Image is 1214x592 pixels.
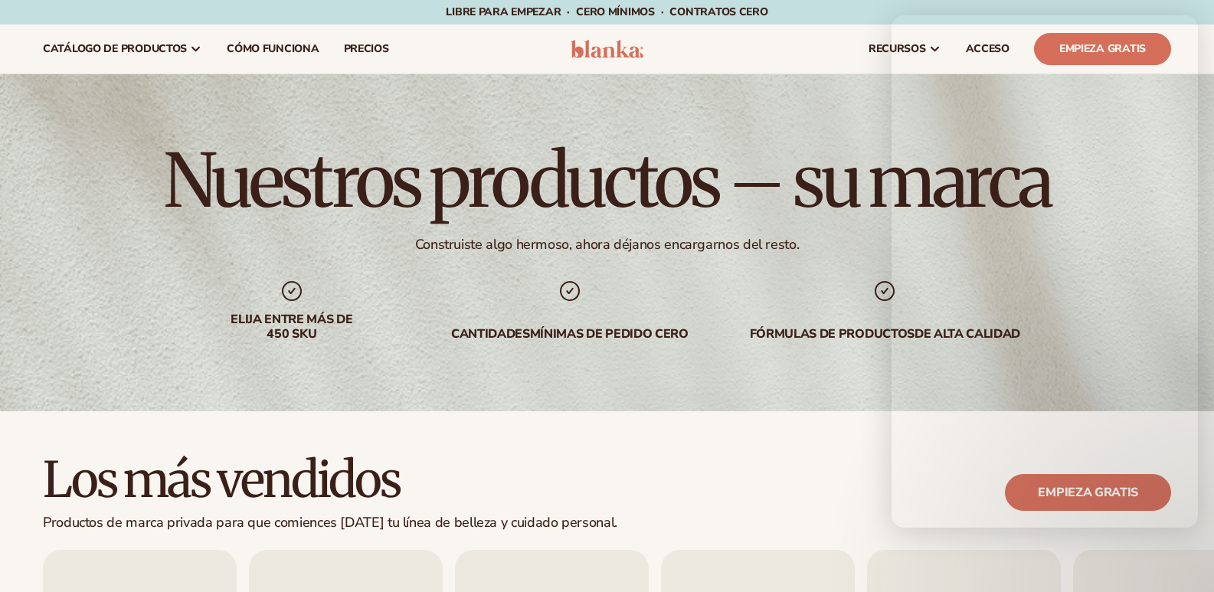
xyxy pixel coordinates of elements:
[576,5,655,19] font: CERO mínimos
[750,325,915,342] font: Fórmulas de productos
[214,25,331,74] a: Cómo funciona
[344,41,389,56] font: precios
[892,15,1198,528] iframe: Chat en vivo de Intercom
[231,311,352,328] font: Elija entre más de
[43,513,617,531] font: Productos de marca privada para que comiences [DATE] tu línea de belleza y cuidado personal.
[571,40,643,58] img: logo
[43,41,187,56] font: catálogo de productos
[446,5,561,19] font: Libre para empezar
[267,325,316,342] font: 450 SKU
[31,25,214,74] a: catálogo de productos
[332,25,401,74] a: precios
[530,325,689,342] font: mínimas de pedido cero
[164,135,1051,227] font: Nuestros productos – su marca
[1161,540,1198,577] iframe: Chat en vivo de Intercom
[415,235,800,253] font: Construiste algo hermoso, ahora déjanos encargarnos del resto.
[661,5,664,19] font: ·
[227,41,319,56] font: Cómo funciona
[43,449,400,510] font: Los más vendidos
[669,5,767,19] font: Contratos CERO
[869,41,926,56] font: recursos
[567,5,570,19] font: ·
[856,25,954,74] a: recursos
[451,325,530,342] font: Cantidades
